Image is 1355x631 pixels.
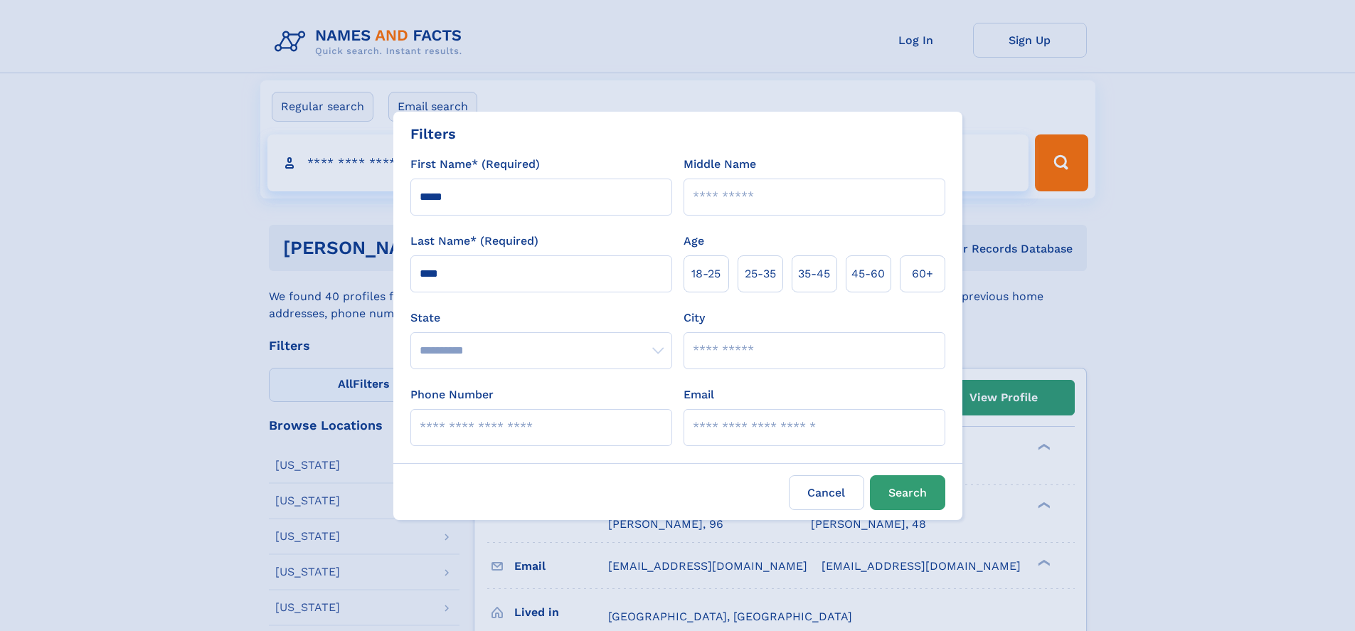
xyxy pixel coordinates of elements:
label: State [410,309,672,327]
button: Search [870,475,945,510]
label: Last Name* (Required) [410,233,538,250]
span: 18‑25 [691,265,721,282]
label: Middle Name [684,156,756,173]
label: City [684,309,705,327]
span: 35‑45 [798,265,830,282]
label: Email [684,386,714,403]
div: Filters [410,123,456,144]
span: 25‑35 [745,265,776,282]
label: First Name* (Required) [410,156,540,173]
label: Cancel [789,475,864,510]
label: Age [684,233,704,250]
label: Phone Number [410,386,494,403]
span: 60+ [912,265,933,282]
span: 45‑60 [851,265,885,282]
